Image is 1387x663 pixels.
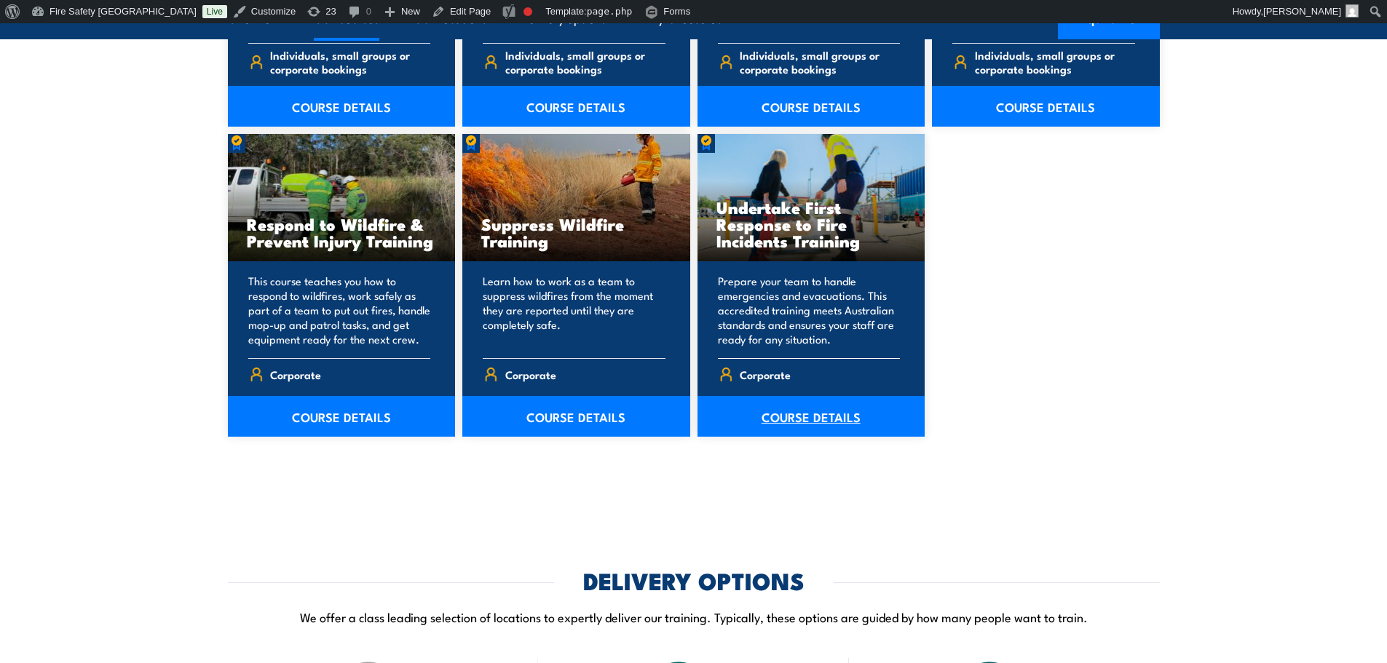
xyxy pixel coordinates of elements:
span: Individuals, small groups or corporate bookings [975,48,1135,76]
h2: DELIVERY OPTIONS [583,570,805,590]
h3: Respond to Wildfire & Prevent Injury Training [247,215,437,249]
span: Individuals, small groups or corporate bookings [740,48,900,76]
a: COURSE DETAILS [462,86,690,127]
a: COURSE DETAILS [228,396,456,437]
p: This course teaches you how to respond to wildfires, work safely as part of a team to put out fir... [248,274,431,346]
p: Prepare your team to handle emergencies and evacuations. This accredited training meets Australia... [718,274,901,346]
span: Individuals, small groups or corporate bookings [270,48,430,76]
h3: Undertake First Response to Fire Incidents Training [716,199,906,249]
a: COURSE DETAILS [698,396,925,437]
p: We offer a class leading selection of locations to expertly deliver our training. Typically, thes... [228,608,1160,625]
span: Corporate [505,363,556,386]
span: page.php [587,6,633,17]
a: Live [202,5,227,18]
p: Learn how to work as a team to suppress wildfires from the moment they are reported until they ar... [483,274,665,346]
div: Focus keyphrase not set [523,7,532,16]
a: COURSE DETAILS [462,396,690,437]
h3: Suppress Wildfire Training [481,215,671,249]
span: Corporate [740,363,791,386]
a: COURSE DETAILS [698,86,925,127]
span: Individuals, small groups or corporate bookings [505,48,665,76]
span: [PERSON_NAME] [1263,6,1341,17]
a: COURSE DETAILS [228,86,456,127]
a: COURSE DETAILS [932,86,1160,127]
span: Corporate [270,363,321,386]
